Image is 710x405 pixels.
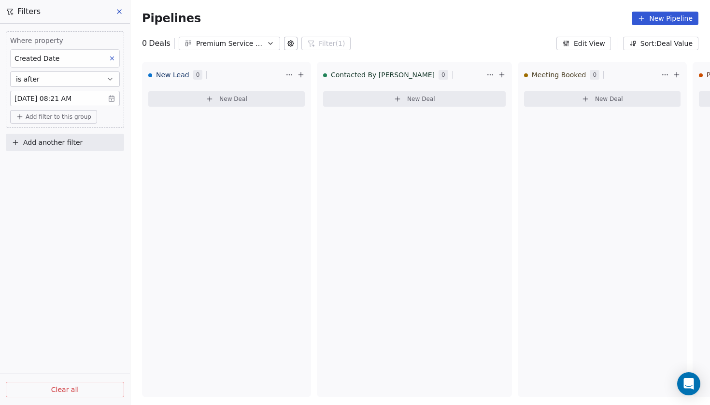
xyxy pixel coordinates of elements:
[14,55,59,62] span: Created Date
[407,95,435,103] span: New Deal
[196,39,263,49] div: Premium Service Businesses
[6,382,124,397] button: Clear all
[590,70,599,80] span: 0
[331,70,435,80] span: Contacted By [PERSON_NAME]
[148,91,305,107] button: New Deal
[623,37,698,50] button: Sort: Deal Value
[556,37,611,50] button: Edit View
[10,71,120,87] button: is after
[439,70,448,80] span: 0
[301,37,351,50] button: Filter(1)
[16,74,40,84] span: is after
[524,91,681,107] button: New Deal
[26,113,91,121] span: Add filter to this group
[677,372,700,395] div: Open Intercom Messenger
[193,70,203,80] span: 0
[10,36,120,45] span: Where property
[51,385,79,395] span: Clear all
[14,94,71,103] span: [DATE] 08:21 AM
[148,62,284,87] div: New Lead0
[17,6,41,17] span: Filters
[595,95,623,103] span: New Deal
[149,38,170,49] span: Deals
[524,62,659,87] div: Meeting Booked0
[156,70,189,80] span: New Lead
[323,91,506,107] button: New Deal
[142,12,201,25] span: Pipelines
[323,62,484,87] div: Contacted By [PERSON_NAME]0
[219,95,247,103] span: New Deal
[532,70,586,80] span: Meeting Booked
[142,38,170,49] div: 0
[632,12,698,25] button: New Pipeline
[23,138,83,148] span: Add another filter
